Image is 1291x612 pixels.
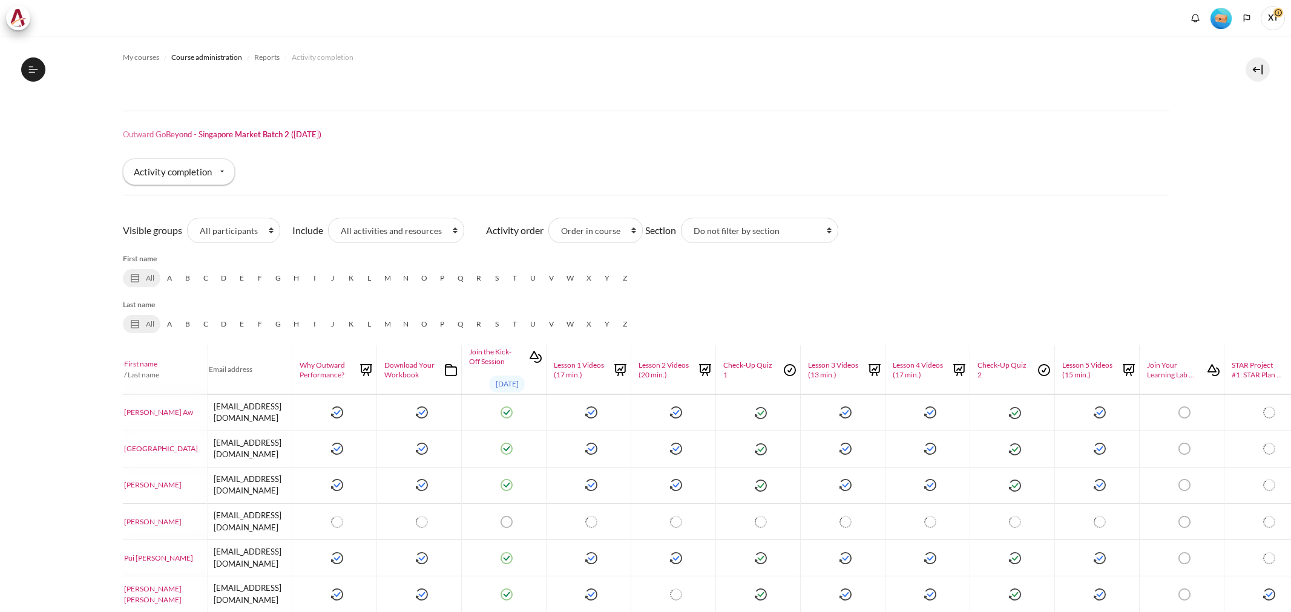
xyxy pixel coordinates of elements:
[287,315,306,333] a: H
[1206,7,1237,29] a: Level #1
[306,315,324,333] a: I
[548,360,629,379] a: Lesson 1 Videos (17 min.)Lesson
[463,347,545,366] a: Join the Kick-Off SessionInteractive Content
[416,552,428,564] img: Pui Pui Goh, Download Your Workbook: Completed Thursday, 18 September 2025, 9:22 AM
[501,588,513,601] img: Zhen Xiong Derrick Kim, Join the Kick-Off Session: Completed Monday, 6 October 2025, 11:24 AM
[670,479,682,491] img: Yu Jun Joleena Chia, Lesson 2 Videos (20 min.): Completed Wednesday, 8 October 2025, 10:12 AM
[416,406,428,418] img: Pei Sun Aw, Download Your Workbook: Completed Friday, 3 October 2025, 5:07 PM
[360,315,378,333] a: L
[755,443,767,455] img: San San Chew, Check-Up Quiz 1: Completed (achieved pass grade) Monday, 6 October 2025, 10:59 AM
[292,50,353,65] a: Activity completion
[1178,443,1191,455] img: San San Chew, Join Your Learning Lab Session #1: Not completed
[433,315,452,333] a: P
[1261,6,1285,30] span: XT
[488,269,506,287] a: S
[1232,360,1283,379] span: STAR Project #1: STAR Plan ...
[971,360,1053,379] a: Check-Up Quiz 2Quiz
[670,588,682,601] img: Zhen Xiong Derrick Kim, Lesson 2 Videos (20 min.): Not completed
[639,360,690,379] span: Lesson 2 Videos (20 min.)
[124,553,206,564] a: Pui [PERSON_NAME]
[233,269,251,287] a: E
[123,345,208,394] th: / Last name
[123,299,1169,310] h5: Last name
[924,552,936,564] img: Pui Pui Goh, Lesson 4 Videos (17 min.): Completed Monday, 6 October 2025, 1:56 PM
[506,315,524,333] a: T
[866,361,884,379] img: Lesson
[839,588,852,601] img: Zhen Xiong Derrick Kim, Lesson 3 Videos (13 min.): Completed Monday, 6 October 2025, 1:05 PM
[123,315,160,333] a: All
[696,361,714,379] img: Lesson
[723,360,775,379] span: Check-Up Quiz 1
[1178,516,1191,528] img: Siew Lin Chua, Join Your Learning Lab Session #1: Not completed
[1009,443,1021,455] img: San San Chew, Check-Up Quiz 2: Completed (achieved pass grade) Monday, 6 October 2025, 12:08 PM
[331,516,343,528] img: Siew Lin Chua, Why Outward Performance?: Not completed
[124,407,206,418] a: [PERSON_NAME] Aw
[287,269,306,287] a: H
[124,480,206,490] a: [PERSON_NAME]
[1009,407,1021,419] img: Pei Sun Aw, Check-Up Quiz 2: Completed (achieved pass grade) Friday, 3 October 2025, 9:11 PM
[378,315,397,333] a: M
[527,348,545,366] img: Interactive Content
[416,516,428,528] img: Siew Lin Chua, Download Your Workbook: Not completed
[839,479,852,491] img: Yu Jun Joleena Chia, Lesson 3 Videos (13 min.): Completed Wednesday, 8 October 2025, 10:13 AM
[123,158,235,185] div: Activity completion
[486,223,544,238] label: Activity order
[1178,552,1191,564] img: Pui Pui Goh, Join Your Learning Lab Session #1: Not completed
[331,443,343,455] img: San San Chew, Why Outward Performance?: Completed Monday, 6 October 2025, 1:44 PM
[1263,443,1275,455] img: San San Chew, STAR Project #1: STAR Plan Submission: Not completed
[416,443,428,455] img: San San Chew, Download Your Workbook: Completed Monday, 22 September 2025, 8:45 AM
[755,552,767,564] img: Pui Pui Goh, Check-Up Quiz 1: Completed (achieved pass grade) Monday, 6 October 2025, 1:04 PM
[415,269,433,287] a: O
[208,467,292,503] td: [EMAIL_ADDRESS][DOMAIN_NAME]
[839,552,852,564] img: Pui Pui Goh, Lesson 3 Videos (13 min.): Completed Monday, 6 October 2025, 1:27 PM
[197,315,215,333] a: C
[524,315,542,333] a: U
[171,52,242,63] span: Course administration
[645,223,676,238] label: Section
[208,540,292,576] td: [EMAIL_ADDRESS][DOMAIN_NAME]
[554,360,605,379] span: Lesson 1 Videos (17 min.)
[160,269,179,287] a: A
[1035,361,1053,379] img: Quiz
[501,443,513,455] img: San San Chew, Join the Kick-Off Session: Completed Monday, 6 October 2025, 1:47 PM
[1141,360,1223,379] a: Join Your Learning Lab ...Interactive Content
[331,588,343,601] img: Zhen Xiong Derrick Kim, Why Outward Performance?: Completed Monday, 6 October 2025, 10:38 AM
[560,315,580,333] a: W
[331,479,343,491] img: Yu Jun Joleena Chia, Why Outward Performance?: Completed Wednesday, 8 October 2025, 10:12 AM
[1120,361,1138,379] img: Lesson
[342,315,360,333] a: K
[470,269,488,287] a: R
[616,315,634,333] a: Z
[839,516,852,528] img: Siew Lin Chua, Lesson 3 Videos (13 min.): Not completed
[839,406,852,418] img: Pei Sun Aw, Lesson 3 Videos (13 min.): Completed Friday, 3 October 2025, 6:33 PM
[506,269,524,287] a: T
[1094,443,1106,455] img: San San Chew, Lesson 5 Videos (15 min.): Completed Monday, 6 October 2025, 1:47 PM
[208,431,292,467] td: [EMAIL_ADDRESS][DOMAIN_NAME]
[924,588,936,601] img: Zhen Xiong Derrick Kim, Lesson 4 Videos (17 min.): Completed Monday, 6 October 2025, 10:26 PM
[1263,479,1275,491] img: Yu Jun Joleena Chia, STAR Project #1: STAR Plan Submission: Not completed
[1204,361,1223,379] img: Interactive Content
[208,504,292,540] td: [EMAIL_ADDRESS][DOMAIN_NAME]
[292,223,323,238] label: Include
[755,407,767,419] img: Pei Sun Aw, Check-Up Quiz 1: Completed (achieved pass grade) Friday, 3 October 2025, 6:13 PM
[378,360,460,379] a: Download Your WorkbookFolder
[611,361,629,379] img: Lesson
[123,129,321,140] h1: Outward GoBeyond - Singapore Market Batch 2 ([DATE])
[160,315,179,333] a: A
[924,479,936,491] img: Yu Jun Joleena Chia, Lesson 4 Videos (17 min.): Completed Wednesday, 8 October 2025, 10:13 AM
[331,552,343,564] img: Pui Pui Goh, Why Outward Performance?: Completed Thursday, 18 September 2025, 9:19 AM
[208,345,292,394] th: Email address
[501,479,513,491] img: Yu Jun Joleena Chia, Join the Kick-Off Session: Completed Tuesday, 7 October 2025, 10:10 PM
[1056,360,1138,379] a: Lesson 5 Videos (15 min.)Lesson
[560,269,580,287] a: W
[124,443,206,454] a: [GEOGRAPHIC_DATA]
[1211,7,1232,29] div: Level #1
[123,52,159,63] span: My courses
[1094,516,1106,528] img: Siew Lin Chua, Lesson 5 Videos (15 min.): Not completed
[251,269,269,287] a: F
[342,269,360,287] a: K
[1094,552,1106,564] img: Pui Pui Goh, Lesson 5 Videos (15 min.): Completed Monday, 6 October 2025, 2:17 PM
[324,315,342,333] a: J
[1009,552,1021,564] img: Pui Pui Goh, Check-Up Quiz 2: Completed (achieved pass grade) Monday, 6 October 2025, 2:02 PM
[580,269,598,287] a: X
